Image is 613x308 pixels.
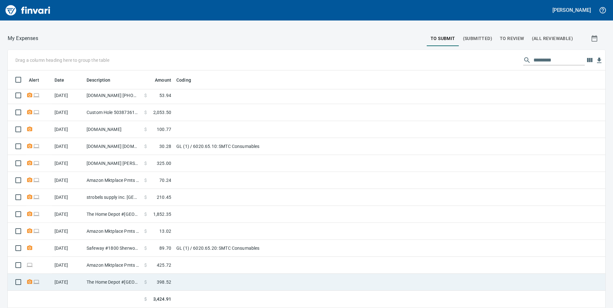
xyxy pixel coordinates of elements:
[4,3,52,18] img: Finvari
[8,35,38,42] nav: breadcrumb
[33,178,40,182] span: Online transaction
[26,229,33,233] span: Receipt Required
[157,194,171,200] span: 210.45
[159,92,171,99] span: 53.94
[52,206,84,223] td: [DATE]
[552,7,591,13] h5: [PERSON_NAME]
[144,92,147,99] span: $
[52,189,84,206] td: [DATE]
[26,93,33,97] span: Receipt Required
[176,76,199,84] span: Coding
[52,138,84,155] td: [DATE]
[26,212,33,216] span: Receipt Required
[29,76,47,84] span: Alert
[52,172,84,189] td: [DATE]
[33,110,40,114] span: Online transaction
[84,257,142,274] td: Amazon Mktplace Pmts [DOMAIN_NAME][URL] WA
[52,121,84,138] td: [DATE]
[155,76,171,84] span: Amount
[84,223,142,240] td: Amazon Mktplace Pmts [DOMAIN_NAME][URL] WA
[26,280,33,284] span: Receipt Required
[26,178,33,182] span: Receipt Required
[52,87,84,104] td: [DATE]
[33,280,40,284] span: Online transaction
[87,76,111,84] span: Description
[52,223,84,240] td: [DATE]
[33,93,40,97] span: Online transaction
[144,211,147,217] span: $
[55,76,73,84] span: Date
[144,245,147,251] span: $
[157,262,171,268] span: 425.72
[52,274,84,291] td: [DATE]
[551,5,592,15] button: [PERSON_NAME]
[26,195,33,199] span: Receipt Required
[144,177,147,183] span: $
[585,55,594,65] button: Choose columns to display
[594,56,604,65] button: Download Table
[174,138,334,155] td: GL (1) / 6020.65.10: SMTC Consumables
[144,143,147,150] span: $
[585,31,605,46] button: Show transactions within a particular date range
[33,229,40,233] span: Online transaction
[33,212,40,216] span: Online transaction
[55,76,64,84] span: Date
[157,126,171,133] span: 100.77
[84,155,142,172] td: [DOMAIN_NAME] [PERSON_NAME][GEOGRAPHIC_DATA] [GEOGRAPHIC_DATA]
[532,35,573,43] span: (All Reviewable)
[144,262,147,268] span: $
[144,228,147,234] span: $
[26,161,33,165] span: Receipt Required
[33,195,40,199] span: Online transaction
[26,263,33,267] span: Online transaction
[176,76,191,84] span: Coding
[153,296,171,303] span: 3,424.91
[84,138,142,155] td: [DOMAIN_NAME] [DOMAIN_NAME][URL] WA
[144,109,147,116] span: $
[33,144,40,148] span: Online transaction
[159,245,171,251] span: 89.70
[500,35,524,43] span: To Review
[29,76,39,84] span: Alert
[84,87,142,104] td: [DOMAIN_NAME] [PHONE_NUMBER] [GEOGRAPHIC_DATA]
[15,57,109,63] p: Drag a column heading here to group the table
[144,160,147,166] span: $
[159,177,171,183] span: 70.24
[147,76,171,84] span: Amount
[33,161,40,165] span: Online transaction
[84,121,142,138] td: [DOMAIN_NAME]
[157,279,171,285] span: 398.52
[84,189,142,206] td: strobels supply inc. [GEOGRAPHIC_DATA]
[87,76,119,84] span: Description
[52,155,84,172] td: [DATE]
[84,172,142,189] td: Amazon Mktplace Pmts [DOMAIN_NAME][URL] WA
[84,206,142,223] td: The Home Depot #[GEOGRAPHIC_DATA]
[144,279,147,285] span: $
[159,143,171,150] span: 30.28
[26,144,33,148] span: Receipt Required
[174,240,334,257] td: GL (1) / 6020.65.20: SMTC Consumables
[52,257,84,274] td: [DATE]
[144,126,147,133] span: $
[84,274,142,291] td: The Home Depot #[GEOGRAPHIC_DATA]
[431,35,455,43] span: To Submit
[8,35,38,42] p: My Expenses
[84,240,142,257] td: Safeway #1800 Sherwood OR
[153,211,171,217] span: 1,852.35
[144,194,147,200] span: $
[153,109,171,116] span: 2,053.50
[26,127,33,131] span: Receipt Required
[52,240,84,257] td: [DATE]
[463,35,492,43] span: (Submitted)
[144,296,147,303] span: $
[157,160,171,166] span: 325.00
[26,246,33,250] span: Receipt Required
[159,228,171,234] span: 13.02
[84,104,142,121] td: Custom Hole 5038736101 OR
[26,110,33,114] span: Receipt Required
[52,104,84,121] td: [DATE]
